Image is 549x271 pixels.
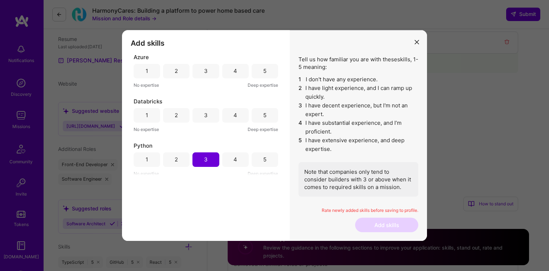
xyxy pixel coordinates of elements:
[298,56,418,197] div: Tell us how familiar you are with these skills , 1-5 meaning:
[298,84,302,101] span: 2
[415,40,419,44] i: icon Close
[134,53,149,61] span: Azure
[298,101,302,119] span: 3
[134,81,159,89] span: No expertise
[146,67,148,75] div: 1
[355,218,418,232] button: Add skills
[175,111,178,119] div: 2
[298,119,418,136] li: I have substantial experience, and I’m proficient.
[248,126,278,133] span: Deep expertise
[233,156,237,163] div: 4
[204,111,208,119] div: 3
[175,156,178,163] div: 2
[204,67,208,75] div: 3
[298,75,303,84] span: 1
[204,156,208,163] div: 3
[233,67,237,75] div: 4
[263,67,267,75] div: 5
[298,119,302,136] span: 4
[134,142,152,149] span: Python
[298,136,418,153] li: I have extensive experience, and deep expertise.
[248,81,278,89] span: Deep expertise
[146,156,148,163] div: 1
[175,67,178,75] div: 2
[263,111,267,119] div: 5
[298,208,418,214] p: Rate newly added skills before saving to profile.
[233,111,237,119] div: 4
[134,126,159,133] span: No expertise
[298,75,418,84] li: I don't have any experience.
[263,156,267,163] div: 5
[298,84,418,101] li: I have light experience, and I can ramp up quickly.
[134,98,162,105] span: Databricks
[131,39,281,48] h3: Add skills
[122,30,427,241] div: modal
[134,170,159,177] span: No expertise
[248,170,278,177] span: Deep expertise
[298,101,418,119] li: I have decent experience, but I'm not an expert.
[146,111,148,119] div: 1
[298,162,418,197] div: Note that companies only tend to consider builders with 3 or above when it comes to required skil...
[298,136,302,153] span: 5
